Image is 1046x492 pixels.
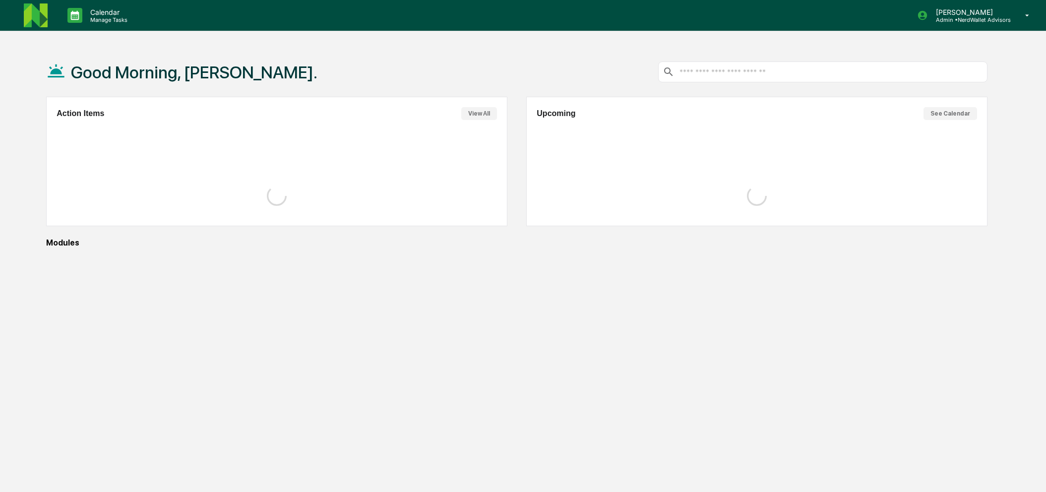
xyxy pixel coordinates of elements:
p: Calendar [82,8,132,16]
img: logo [24,3,48,27]
h1: Good Morning, [PERSON_NAME]. [71,62,317,82]
h2: Action Items [57,109,104,118]
button: See Calendar [923,107,977,120]
div: Modules [46,238,987,247]
button: View All [461,107,497,120]
p: Admin • NerdWallet Advisors [928,16,1011,23]
p: [PERSON_NAME] [928,8,1011,16]
p: Manage Tasks [82,16,132,23]
h2: Upcoming [537,109,575,118]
